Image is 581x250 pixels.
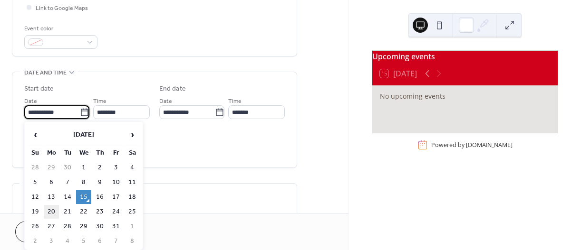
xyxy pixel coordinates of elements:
[44,234,59,248] td: 3
[108,205,124,219] td: 24
[92,190,107,204] td: 16
[60,190,75,204] td: 14
[44,220,59,233] td: 27
[28,176,43,189] td: 5
[92,220,107,233] td: 30
[24,84,54,94] div: Start date
[125,220,140,233] td: 1
[108,161,124,175] td: 3
[159,96,172,106] span: Date
[44,176,59,189] td: 6
[125,205,140,219] td: 25
[15,221,74,242] button: Cancel
[93,96,107,106] span: Time
[108,190,124,204] td: 17
[28,125,42,144] span: ‹
[372,51,558,62] div: Upcoming events
[125,234,140,248] td: 8
[76,146,91,160] th: We
[380,91,550,101] div: No upcoming events
[125,146,140,160] th: Sa
[76,190,91,204] td: 15
[28,220,43,233] td: 26
[28,146,43,160] th: Su
[466,141,513,149] a: [DOMAIN_NAME]
[125,190,140,204] td: 18
[28,234,43,248] td: 2
[108,146,124,160] th: Fr
[60,234,75,248] td: 4
[44,190,59,204] td: 13
[92,234,107,248] td: 6
[44,205,59,219] td: 20
[76,161,91,175] td: 1
[24,96,37,106] span: Date
[24,68,67,78] span: Date and time
[125,161,140,175] td: 4
[92,146,107,160] th: Th
[92,176,107,189] td: 9
[60,146,75,160] th: Tu
[76,220,91,233] td: 29
[108,176,124,189] td: 10
[108,234,124,248] td: 7
[24,24,96,34] div: Event color
[76,176,91,189] td: 8
[76,205,91,219] td: 22
[44,146,59,160] th: Mo
[108,220,124,233] td: 31
[60,176,75,189] td: 7
[28,205,43,219] td: 19
[228,96,242,106] span: Time
[60,205,75,219] td: 21
[159,84,186,94] div: End date
[44,125,124,145] th: [DATE]
[28,161,43,175] td: 28
[60,161,75,175] td: 30
[125,125,139,144] span: ›
[92,161,107,175] td: 2
[60,220,75,233] td: 28
[44,161,59,175] td: 29
[28,190,43,204] td: 12
[125,176,140,189] td: 11
[431,141,513,149] div: Powered by
[76,234,91,248] td: 5
[92,205,107,219] td: 23
[36,3,88,13] span: Link to Google Maps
